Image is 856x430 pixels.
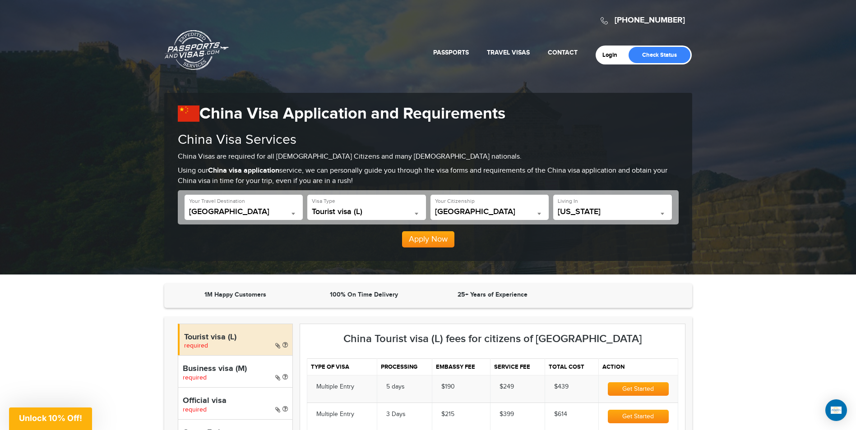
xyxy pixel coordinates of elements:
[500,411,514,418] span: $399
[183,397,288,406] h4: Official visa
[330,291,398,298] strong: 100% On Time Delivery
[402,231,454,247] button: Apply Now
[629,47,690,63] a: Check Status
[548,49,578,56] a: Contact
[558,207,667,216] span: California
[558,207,667,220] span: California
[608,413,668,420] a: Get Started
[377,358,432,375] th: Processing
[433,49,469,56] a: Passports
[208,166,279,175] strong: China visa application
[184,333,288,342] h4: Tourist visa (L)
[312,197,335,205] label: Visa Type
[545,358,598,375] th: Total cost
[432,358,490,375] th: Embassy fee
[19,413,82,423] span: Unlock 10% Off!
[183,365,288,374] h4: Business visa (M)
[487,49,530,56] a: Travel Visas
[204,291,266,298] strong: 1M Happy Customers
[435,207,545,216] span: United States
[435,197,475,205] label: Your Citizenship
[386,411,406,418] span: 3 Days
[189,197,245,205] label: Your Travel Destination
[312,207,421,220] span: Tourist visa (L)
[599,358,678,375] th: Action
[441,383,455,390] span: $190
[178,152,679,162] p: China Visas are required for all [DEMOGRAPHIC_DATA] Citizens and many [DEMOGRAPHIC_DATA] nationals.
[615,15,685,25] a: [PHONE_NUMBER]
[312,207,421,216] span: Tourist visa (L)
[435,207,545,220] span: United States
[554,411,567,418] span: $614
[178,166,679,187] p: Using our service, we can personally guide you through the visa forms and requirements of the Chi...
[458,291,527,298] strong: 25+ Years of Experience
[183,374,207,381] span: required
[554,383,569,390] span: $439
[441,411,454,418] span: $215
[178,104,679,124] h1: China Visa Application and Requirements
[165,30,229,70] a: Passports & [DOMAIN_NAME]
[307,333,678,345] h3: China Tourist visa (L) fees for citizens of [GEOGRAPHIC_DATA]
[608,385,668,393] a: Get Started
[825,399,847,421] div: Open Intercom Messenger
[490,358,545,375] th: Service fee
[9,407,92,430] div: Unlock 10% Off!
[184,342,208,349] span: required
[386,383,405,390] span: 5 days
[608,382,668,396] button: Get Started
[189,207,299,216] span: China
[189,207,299,220] span: China
[183,406,207,413] span: required
[307,358,377,375] th: Type of visa
[316,411,354,418] span: Multiple Entry
[602,51,624,59] a: Login
[178,133,679,147] h2: China Visa Services
[608,410,668,423] button: Get Started
[500,383,514,390] span: $249
[316,383,354,390] span: Multiple Entry
[558,197,578,205] label: Living In
[559,290,683,301] iframe: Customer reviews powered by Trustpilot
